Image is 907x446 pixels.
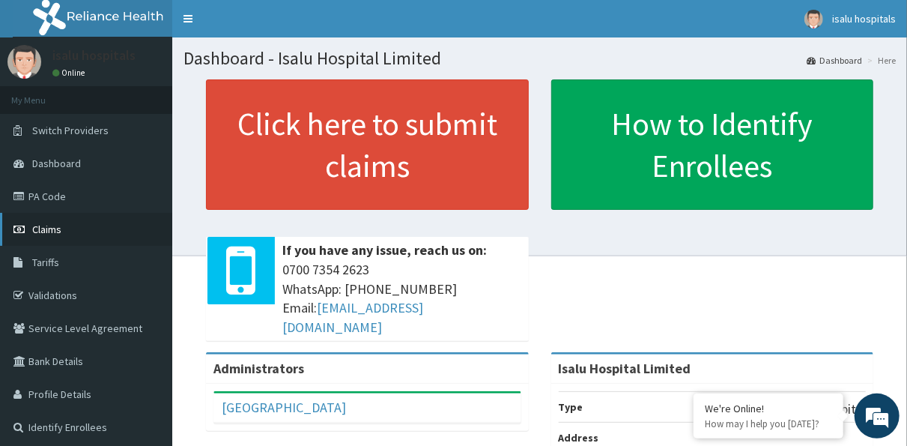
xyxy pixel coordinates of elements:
[282,241,487,259] b: If you have any issue, reach us on:
[52,49,136,62] p: isalu hospitals
[52,67,88,78] a: Online
[282,299,423,336] a: [EMAIL_ADDRESS][DOMAIN_NAME]
[32,157,81,170] span: Dashboard
[222,399,346,416] a: [GEOGRAPHIC_DATA]
[804,10,823,28] img: User Image
[832,12,896,25] span: isalu hospitals
[213,360,304,377] b: Administrators
[705,418,832,430] p: How may I help you today?
[864,54,896,67] li: Here
[559,431,599,445] b: Address
[206,79,529,210] a: Click here to submit claims
[559,360,691,377] strong: Isalu Hospital Limited
[183,49,896,68] h1: Dashboard - Isalu Hospital Limited
[705,402,832,415] div: We're Online!
[32,223,61,236] span: Claims
[551,79,874,210] a: How to Identify Enrollees
[32,124,109,137] span: Switch Providers
[32,256,59,269] span: Tariffs
[559,400,583,414] b: Type
[282,260,521,337] span: 0700 7354 2623 WhatsApp: [PHONE_NUMBER] Email:
[807,54,862,67] a: Dashboard
[7,45,41,79] img: User Image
